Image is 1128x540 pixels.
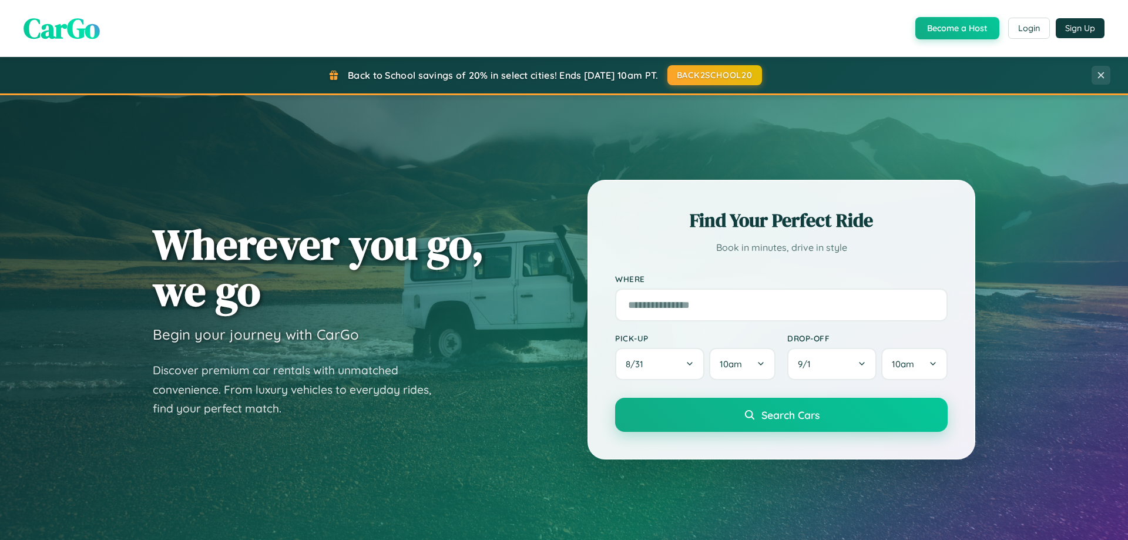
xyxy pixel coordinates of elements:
h2: Find Your Perfect Ride [615,207,948,233]
span: Back to School savings of 20% in select cities! Ends [DATE] 10am PT. [348,69,658,81]
button: BACK2SCHOOL20 [667,65,762,85]
p: Discover premium car rentals with unmatched convenience. From luxury vehicles to everyday rides, ... [153,361,446,418]
h3: Begin your journey with CarGo [153,326,359,343]
h1: Wherever you go, we go [153,221,484,314]
label: Pick-up [615,333,775,343]
label: Where [615,274,948,284]
button: Become a Host [915,17,999,39]
span: 8 / 31 [626,358,649,370]
p: Book in minutes, drive in style [615,239,948,256]
span: CarGo [23,9,100,48]
span: 9 / 1 [798,358,817,370]
button: 8/31 [615,348,704,380]
button: 10am [881,348,948,380]
button: Search Cars [615,398,948,432]
span: 10am [892,358,914,370]
button: 9/1 [787,348,877,380]
span: Search Cars [761,408,820,421]
button: 10am [709,348,775,380]
label: Drop-off [787,333,948,343]
button: Login [1008,18,1050,39]
span: 10am [720,358,742,370]
button: Sign Up [1056,18,1104,38]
